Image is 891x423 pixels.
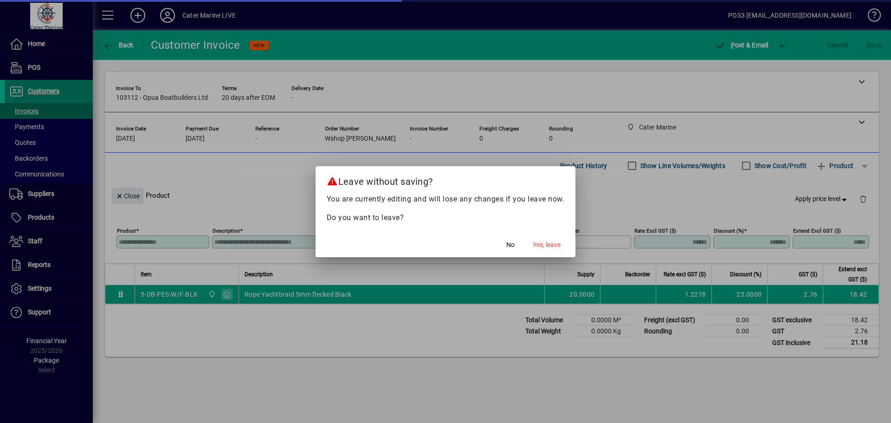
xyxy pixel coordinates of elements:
[533,240,561,250] span: Yes, leave
[316,166,576,193] h2: Leave without saving?
[529,237,564,254] button: Yes, leave
[496,237,525,254] button: No
[506,240,515,250] span: No
[327,194,565,205] p: You are currently editing and will lose any changes if you leave now.
[327,212,565,223] p: Do you want to leave?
